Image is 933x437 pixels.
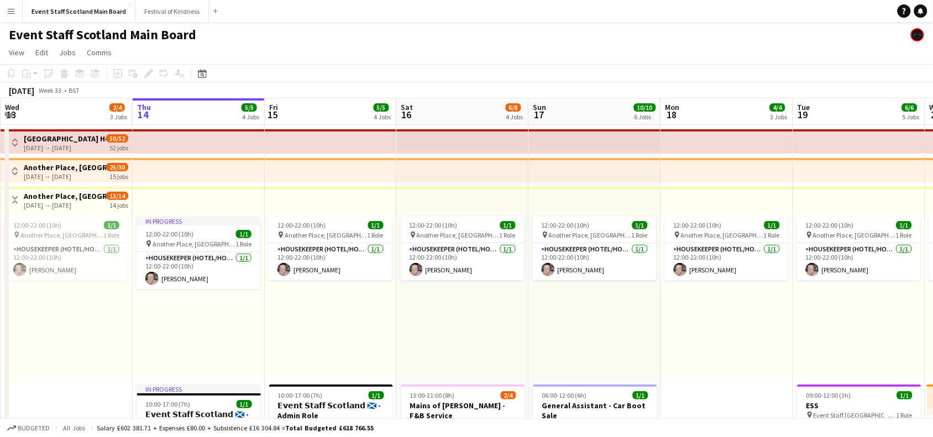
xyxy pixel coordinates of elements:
[542,391,587,399] span: 06:00-12:00 (6h)
[20,231,103,239] span: Another Place, [GEOGRAPHIC_DATA] & Links
[681,231,764,239] span: Another Place, [GEOGRAPHIC_DATA] & Links
[401,102,413,112] span: Sat
[24,144,106,152] div: [DATE] → [DATE]
[549,231,632,239] span: Another Place, [GEOGRAPHIC_DATA] & Links
[6,422,51,434] button: Budgeted
[285,424,374,432] span: Total Budgeted £618 766.55
[797,217,921,281] app-job-card: 12:00-22:00 (10h)1/1 Another Place, [GEOGRAPHIC_DATA] & Links1 RoleHousekeeper (Hotel/Hospitality...
[109,171,128,181] div: 15 jobs
[146,400,191,408] span: 10:00-17:00 (7h)
[109,200,128,209] div: 14 jobs
[137,217,260,289] app-job-card: In progress12:00-22:00 (10h)1/1 Another Place, [GEOGRAPHIC_DATA] & Links1 RoleHousekeeper (Hotel/...
[104,221,119,229] span: 1/1
[9,48,24,57] span: View
[23,1,135,22] button: Event Staff Scotland Main Board
[770,103,785,112] span: 4/4
[542,221,590,229] span: 12:00-22:00 (10h)
[674,221,722,229] span: 12:00-22:00 (10h)
[501,391,516,399] span: 2/4
[665,102,680,112] span: Mon
[368,221,384,229] span: 1/1
[814,411,897,419] span: Event Staff [GEOGRAPHIC_DATA] - ESS
[506,113,523,121] div: 4 Jobs
[269,217,392,281] app-job-card: 12:00-22:00 (10h)1/1 Another Place, [GEOGRAPHIC_DATA] & Links1 RoleHousekeeper (Hotel/Hospitality...
[242,103,257,112] span: 5/5
[896,231,912,239] span: 1 Role
[665,217,789,281] app-job-card: 12:00-22:00 (10h)1/1 Another Place, [GEOGRAPHIC_DATA] & Links1 RoleHousekeeper (Hotel/Hospitality...
[97,424,374,432] div: Salary £602 381.71 + Expenses £80.00 + Subsistence £16 304.84 =
[109,143,128,152] div: 52 jobs
[897,221,912,229] span: 1/1
[500,221,516,229] span: 1/1
[236,230,251,238] span: 1/1
[24,201,106,209] div: [DATE] → [DATE]
[24,172,106,181] div: [DATE] → [DATE]
[374,103,389,112] span: 5/5
[633,391,648,399] span: 1/1
[137,385,261,393] div: In progress
[4,45,29,60] a: View
[137,252,260,289] app-card-role: Housekeeper (Hotel/Hospitality)1/112:00-22:00 (10h)[PERSON_NAME]
[87,48,112,57] span: Comms
[109,103,125,112] span: 2/4
[764,221,780,229] span: 1/1
[806,391,851,399] span: 09:00-12:00 (3h)
[106,163,128,171] span: 25/30
[69,86,80,94] div: BST
[106,192,128,200] span: 13/14
[635,113,656,121] div: 6 Jobs
[82,45,116,60] a: Comms
[59,48,76,57] span: Jobs
[103,231,119,239] span: 1 Role
[137,102,151,112] span: Thu
[269,102,278,112] span: Fri
[24,162,106,172] h3: Another Place, [GEOGRAPHIC_DATA] - Front of House
[4,217,128,281] app-job-card: 12:00-22:00 (10h)1/1 Another Place, [GEOGRAPHIC_DATA] & Links1 RoleHousekeeper (Hotel/Hospitality...
[235,240,251,248] span: 1 Role
[24,191,106,201] h3: Another Place, [GEOGRAPHIC_DATA] - Front of House
[911,28,924,41] app-user-avatar: Event Staff Scotland
[897,411,913,419] span: 1 Role
[533,217,657,281] app-job-card: 12:00-22:00 (10h)1/1 Another Place, [GEOGRAPHIC_DATA] & Links1 RoleHousekeeper (Hotel/Hospitality...
[401,243,525,281] app-card-role: Housekeeper (Hotel/Hospitality)1/112:00-22:00 (10h)[PERSON_NAME]
[770,113,788,121] div: 3 Jobs
[13,221,61,229] span: 12:00-22:00 (10h)
[632,221,648,229] span: 1/1
[410,221,458,229] span: 12:00-22:00 (10h)
[3,108,19,121] span: 13
[500,231,516,239] span: 1 Role
[664,108,680,121] span: 18
[55,45,80,60] a: Jobs
[533,401,657,420] h3: General Assistant - Car Boot Sale
[237,400,252,408] span: 1/1
[903,113,920,121] div: 5 Jobs
[796,108,810,121] span: 19
[401,217,525,281] app-job-card: 12:00-22:00 (10h)1/1 Another Place, [GEOGRAPHIC_DATA] & Links1 RoleHousekeeper (Hotel/Hospitality...
[18,424,50,432] span: Budgeted
[36,86,64,94] span: Week 33
[269,401,393,420] h3: 𝗘𝘃𝗲𝗻𝘁 𝗦𝘁𝗮𝗳𝗳 𝗦𝗰𝗼𝘁𝗹𝗮𝗻𝗱 🏴󠁧󠁢󠁳󠁣󠁴󠁿 - Admin Role
[24,134,106,144] h3: [GEOGRAPHIC_DATA] Hotel - Service Staff
[897,391,913,399] span: 1/1
[634,103,656,112] span: 10/10
[798,102,810,112] span: Tue
[4,243,128,281] app-card-role: Housekeeper (Hotel/Hospitality)1/112:00-22:00 (10h)[PERSON_NAME]
[417,231,500,239] span: Another Place, [GEOGRAPHIC_DATA] & Links
[764,231,780,239] span: 1 Role
[135,1,209,22] button: Festival of Kindness
[665,243,789,281] app-card-role: Housekeeper (Hotel/Hospitality)1/112:00-22:00 (10h)[PERSON_NAME]
[137,217,260,225] div: In progress
[506,103,521,112] span: 6/8
[106,134,128,143] span: 50/52
[368,231,384,239] span: 1 Role
[797,243,921,281] app-card-role: Housekeeper (Hotel/Hospitality)1/112:00-22:00 (10h)[PERSON_NAME]
[31,45,53,60] a: Edit
[5,102,19,112] span: Wed
[137,409,261,429] h3: 𝗘𝘃𝗲𝗻𝘁 𝗦𝘁𝗮𝗳𝗳 𝗦𝗰𝗼𝘁𝗹𝗮𝗻𝗱 🏴󠁧󠁢󠁳󠁣󠁴󠁿 - Admin Role
[632,231,648,239] span: 1 Role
